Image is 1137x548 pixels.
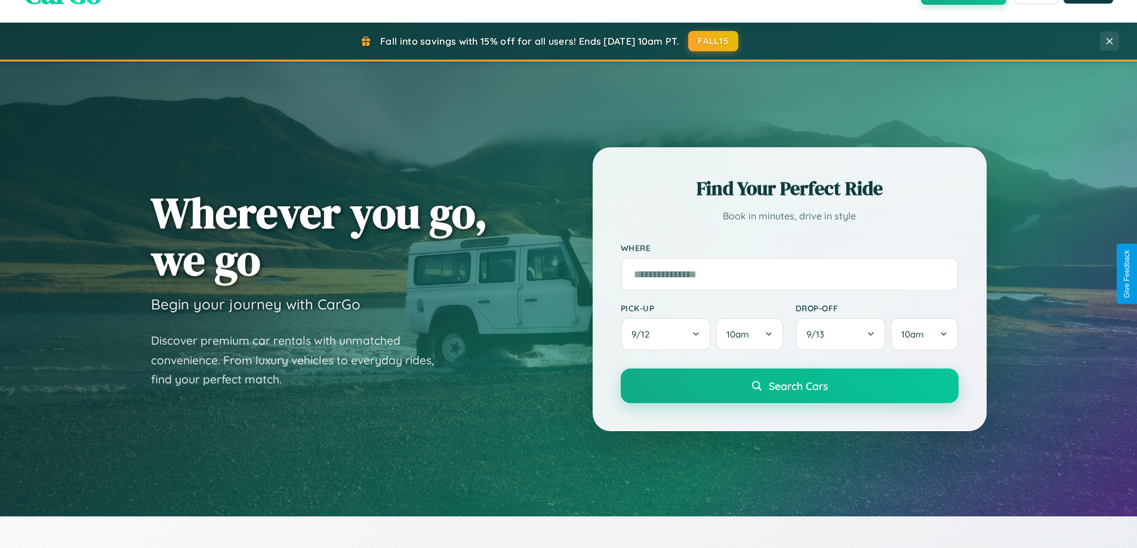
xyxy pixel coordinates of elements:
button: 10am [716,318,783,351]
label: Where [621,243,959,253]
span: Search Cars [769,379,828,392]
span: 9 / 13 [806,329,830,340]
span: Fall into savings with 15% off for all users! Ends [DATE] 10am PT. [380,35,679,47]
p: Discover premium car rentals with unmatched convenience. From luxury vehicles to everyday rides, ... [151,331,449,389]
label: Drop-off [796,303,959,313]
h3: Begin your journey with CarGo [151,295,360,313]
span: 9 / 12 [631,329,655,340]
p: Book in minutes, drive in style [621,208,959,225]
button: 9/13 [796,318,886,351]
h1: Wherever you go, we go [151,189,488,283]
span: 10am [901,329,924,340]
button: FALL15 [688,31,738,51]
div: Give Feedback [1123,250,1131,298]
button: 10am [891,318,958,351]
span: 10am [726,329,749,340]
button: Search Cars [621,369,959,403]
h2: Find Your Perfect Ride [621,175,959,202]
label: Pick-up [621,303,784,313]
button: 9/12 [621,318,711,351]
